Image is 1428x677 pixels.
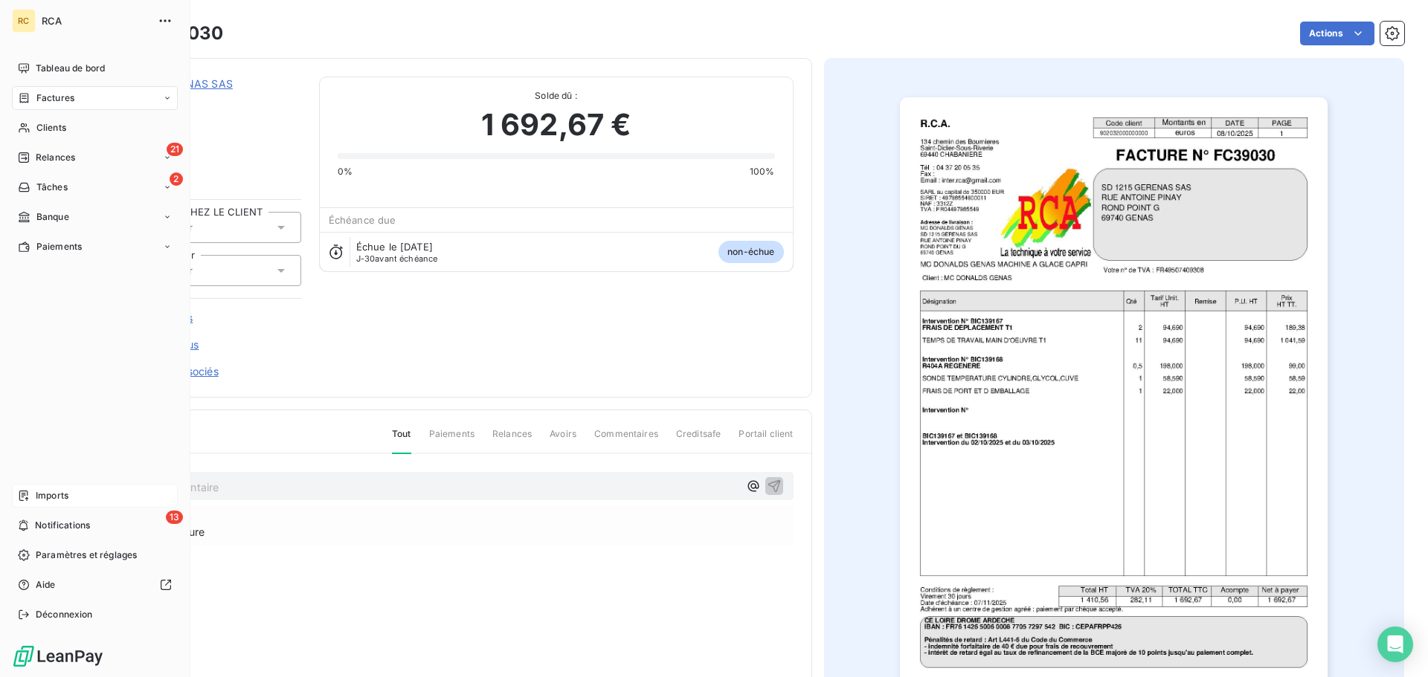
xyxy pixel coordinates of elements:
[718,241,783,263] span: non-échue
[36,489,68,502] span: Imports
[36,210,69,224] span: Banque
[12,573,178,597] a: Aide
[36,240,82,253] span: Paiements
[676,427,721,453] span: Creditsafe
[429,427,475,453] span: Paiements
[356,253,376,264] span: J-30
[42,15,149,27] span: RCA
[35,519,90,532] span: Notifications
[338,165,353,178] span: 0%
[1300,22,1374,45] button: Actions
[36,62,105,75] span: Tableau de bord
[338,89,775,103] span: Solde dû :
[329,214,396,226] span: Échéance due
[356,241,433,253] span: Échue le [DATE]
[12,9,36,33] div: RC
[170,172,183,186] span: 2
[167,143,183,156] span: 21
[166,511,183,524] span: 13
[36,608,93,621] span: Déconnexion
[36,151,75,164] span: Relances
[12,644,104,668] img: Logo LeanPay
[550,427,576,453] span: Avoirs
[36,91,74,105] span: Factures
[739,427,793,453] span: Portail client
[117,94,301,106] span: 90203200
[36,548,137,562] span: Paramètres et réglages
[492,427,532,453] span: Relances
[481,103,631,147] span: 1 692,67 €
[1377,626,1413,662] div: Open Intercom Messenger
[36,181,68,194] span: Tâches
[750,165,775,178] span: 100%
[356,254,438,263] span: avant échéance
[36,578,56,592] span: Aide
[392,427,411,454] span: Tout
[36,121,66,135] span: Clients
[594,427,658,453] span: Commentaires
